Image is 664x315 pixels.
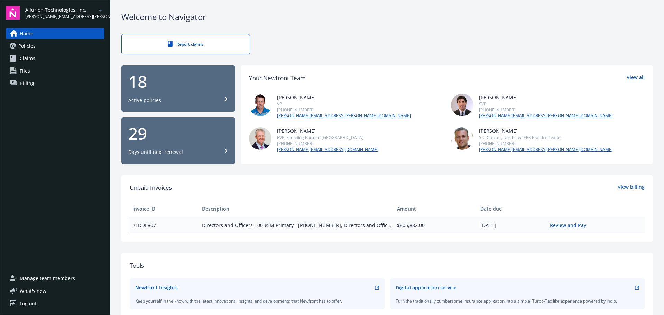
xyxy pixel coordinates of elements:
[25,6,96,13] span: Allurion Technologies, Inc.
[6,65,104,76] a: Files
[550,222,592,229] a: Review and Pay
[6,40,104,52] a: Policies
[6,78,104,89] a: Billing
[479,107,613,113] div: [PHONE_NUMBER]
[478,217,547,233] td: [DATE]
[121,34,250,54] a: Report claims
[130,183,172,192] span: Unpaid Invoices
[249,74,306,83] div: Your Newfront Team
[20,273,75,284] span: Manage team members
[25,6,104,20] button: Allurion Technologies, Inc.[PERSON_NAME][EMAIL_ADDRESS][PERSON_NAME][DOMAIN_NAME]arrowDropDown
[394,201,478,217] th: Amount
[479,127,613,135] div: [PERSON_NAME]
[6,28,104,39] a: Home
[135,284,178,291] div: Newfront Insights
[20,65,30,76] span: Files
[479,147,613,153] a: [PERSON_NAME][EMAIL_ADDRESS][PERSON_NAME][DOMAIN_NAME]
[618,183,645,192] a: View billing
[25,13,96,20] span: [PERSON_NAME][EMAIL_ADDRESS][PERSON_NAME][DOMAIN_NAME]
[479,101,613,107] div: SVP
[277,94,411,101] div: [PERSON_NAME]
[130,201,199,217] th: Invoice ID
[396,284,456,291] div: Digital application service
[130,261,645,270] div: Tools
[20,298,37,309] div: Log out
[128,97,161,104] div: Active policies
[20,287,46,295] span: What ' s new
[277,135,378,140] div: EVP, Founding Partner, [GEOGRAPHIC_DATA]
[396,298,639,304] div: Turn the traditionally cumbersome insurance application into a simple, Turbo-Tax like experience ...
[96,6,104,15] a: arrowDropDown
[20,78,34,89] span: Billing
[18,40,36,52] span: Policies
[121,117,235,164] button: 29Days until next renewal
[6,287,57,295] button: What's new
[451,127,473,150] img: photo
[249,94,271,116] img: photo
[277,147,378,153] a: [PERSON_NAME][EMAIL_ADDRESS][DOMAIN_NAME]
[6,6,20,20] img: navigator-logo.svg
[20,28,33,39] span: Home
[136,41,236,47] div: Report claims
[479,113,613,119] a: [PERSON_NAME][EMAIL_ADDRESS][PERSON_NAME][DOMAIN_NAME]
[277,113,411,119] a: [PERSON_NAME][EMAIL_ADDRESS][PERSON_NAME][DOMAIN_NAME]
[20,53,35,64] span: Claims
[394,217,478,233] td: $805,882.00
[128,73,228,90] div: 18
[451,94,473,116] img: photo
[199,201,394,217] th: Description
[128,125,228,142] div: 29
[6,53,104,64] a: Claims
[202,222,391,229] span: Directors and Officers - 00 $5M Primary - [PHONE_NUMBER], Directors and Officers Public $5M exces...
[277,107,411,113] div: [PHONE_NUMBER]
[135,298,379,304] div: Keep yourself in the know with the latest innovations, insights, and developments that Newfront h...
[479,135,613,140] div: Sr. Director, Northeast ERS Practice Leader
[6,273,104,284] a: Manage team members
[277,101,411,107] div: VP
[479,94,613,101] div: [PERSON_NAME]
[479,141,613,147] div: [PHONE_NUMBER]
[249,127,271,150] img: photo
[478,201,547,217] th: Date due
[128,149,183,156] div: Days until next renewal
[277,127,378,135] div: [PERSON_NAME]
[277,141,378,147] div: [PHONE_NUMBER]
[121,11,653,23] div: Welcome to Navigator
[130,217,199,233] td: 21DDE807
[627,74,645,83] a: View all
[121,65,235,112] button: 18Active policies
